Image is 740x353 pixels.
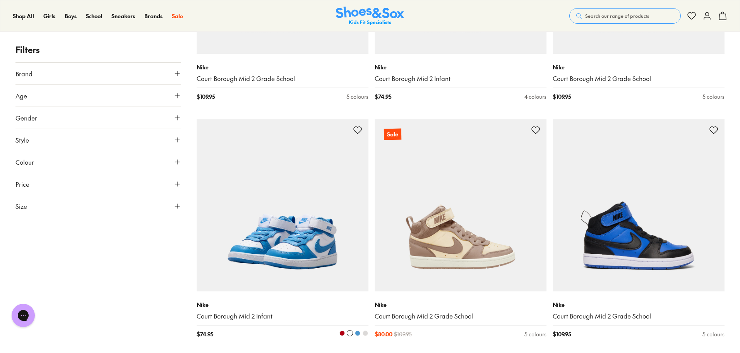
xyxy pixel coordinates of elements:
p: Nike [553,63,725,71]
a: Brands [144,12,163,20]
span: $ 80.00 [375,330,392,338]
a: Girls [43,12,55,20]
button: Colour [15,151,181,173]
div: 4 colours [524,93,546,101]
span: $ 109.95 [197,93,215,101]
span: Colour [15,157,34,167]
a: Court Borough Mid 2 Infant [197,312,368,320]
a: Court Borough Mid 2 Infant [375,74,546,83]
span: $ 74.95 [375,93,391,101]
span: Brand [15,69,33,78]
span: Age [15,91,27,100]
span: $ 109.95 [553,330,571,338]
button: Search our range of products [569,8,681,24]
p: Nike [197,63,368,71]
a: Sneakers [111,12,135,20]
span: Price [15,179,29,189]
a: Shoes & Sox [336,7,404,26]
button: Gender [15,107,181,129]
p: Nike [197,301,368,309]
a: Sale [172,12,183,20]
button: Size [15,195,181,217]
iframe: Gorgias live chat messenger [8,301,39,330]
a: Court Borough Mid 2 Grade School [553,312,725,320]
a: Sale [375,119,546,291]
a: Boys [65,12,77,20]
button: Brand [15,63,181,84]
button: Style [15,129,181,151]
span: Style [15,135,29,145]
div: 5 colours [702,93,725,101]
p: Filters [15,43,181,56]
p: Nike [375,301,546,309]
p: Sale [384,128,401,140]
div: 5 colours [702,330,725,338]
span: $ 74.95 [197,330,213,338]
button: Price [15,173,181,195]
img: SNS_Logo_Responsive.svg [336,7,404,26]
div: 5 colours [346,93,368,101]
span: Size [15,201,27,211]
span: Gender [15,113,37,122]
span: $ 109.95 [553,93,571,101]
span: $ 109.95 [394,330,412,338]
a: School [86,12,102,20]
a: Court Borough Mid 2 Grade School [197,74,368,83]
p: Nike [553,301,725,309]
button: Age [15,85,181,107]
span: Search our range of products [585,12,649,19]
a: Shop All [13,12,34,20]
div: 5 colours [524,330,546,338]
a: Court Borough Mid 2 Grade School [553,74,725,83]
a: Court Borough Mid 2 Grade School [375,312,546,320]
p: Nike [375,63,546,71]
